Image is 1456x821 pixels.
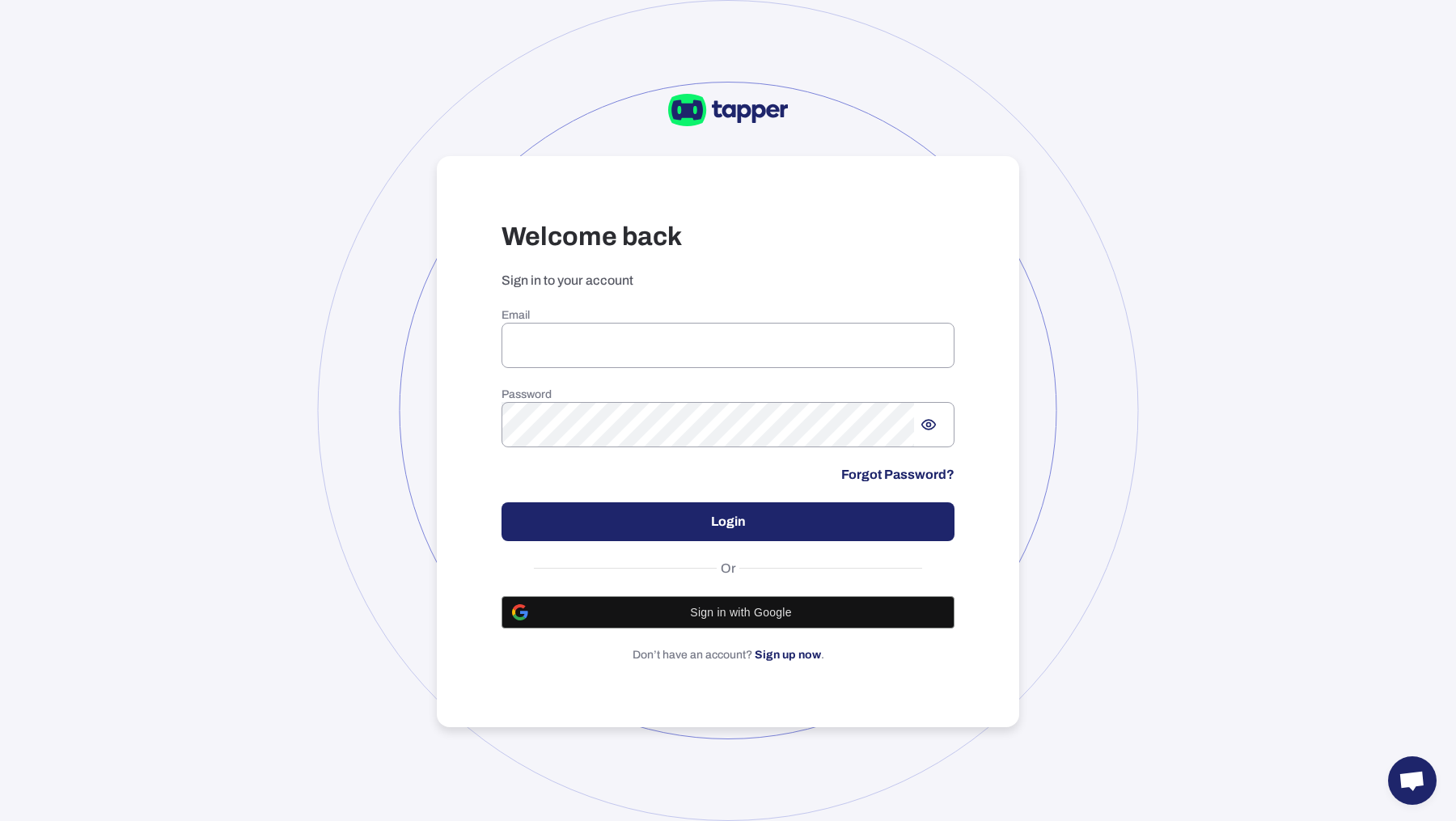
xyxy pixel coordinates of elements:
[914,410,943,439] button: Show password
[717,561,740,577] span: Or
[502,308,954,323] h6: Email
[502,387,954,402] h6: Password
[502,221,954,253] h3: Welcome back
[755,649,821,661] a: Sign up now
[502,648,954,662] p: Don’t have an account? .
[502,596,954,628] button: Sign in with Google
[538,606,944,619] span: Sign in with Google
[1388,756,1437,805] div: Open chat
[502,502,954,541] button: Login
[841,467,954,483] a: Forgot Password?
[502,273,954,289] p: Sign in to your account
